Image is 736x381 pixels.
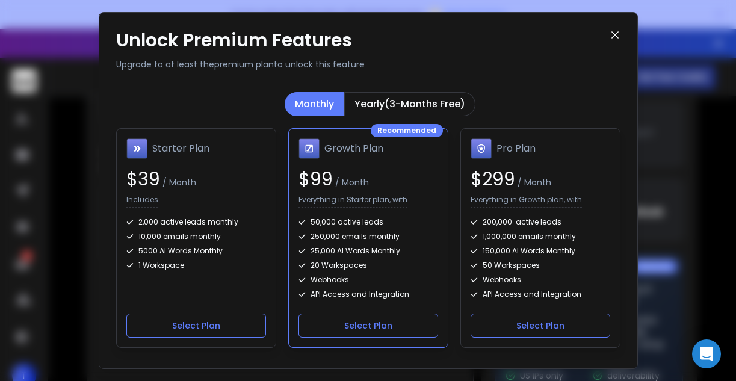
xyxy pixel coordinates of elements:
[126,217,266,227] div: 2,000 active leads monthly
[116,29,610,51] h1: Unlock Premium Features
[126,261,266,270] div: 1 Workspace
[298,290,438,299] div: API Access and Integration
[116,58,610,70] p: Upgrade to at least the premium plan to unlock this feature
[298,232,438,241] div: 250,000 emails monthly
[333,176,369,188] span: / Month
[471,246,610,256] div: 150,000 AI Words Monthly
[126,166,160,192] span: $ 39
[471,314,610,338] button: Select Plan
[298,275,438,285] div: Webhooks
[515,176,551,188] span: / Month
[471,290,610,299] div: API Access and Integration
[160,176,196,188] span: / Month
[298,246,438,256] div: 25,000 AI Words Monthly
[298,138,320,159] img: Growth Plan icon
[344,92,475,116] button: Yearly(3-Months Free)
[692,339,721,368] div: Open Intercom Messenger
[298,261,438,270] div: 20 Workspaces
[471,138,492,159] img: Pro Plan icon
[298,166,333,192] span: $ 99
[371,124,443,137] div: Recommended
[298,195,407,208] p: Everything in Starter plan, with
[324,141,383,156] h1: Growth Plan
[126,232,266,241] div: 10,000 emails monthly
[298,314,438,338] button: Select Plan
[471,217,610,227] div: 200,000 active leads
[126,138,147,159] img: Starter Plan icon
[126,195,158,208] p: Includes
[471,275,610,285] div: Webhooks
[471,232,610,241] div: 1,000,000 emails monthly
[298,217,438,227] div: 50,000 active leads
[126,314,266,338] button: Select Plan
[471,261,610,270] div: 50 Workspaces
[152,141,209,156] h1: Starter Plan
[285,92,344,116] button: Monthly
[471,195,582,208] p: Everything in Growth plan, with
[471,166,515,192] span: $ 299
[496,141,536,156] h1: Pro Plan
[126,246,266,256] div: 5000 AI Words Monthly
